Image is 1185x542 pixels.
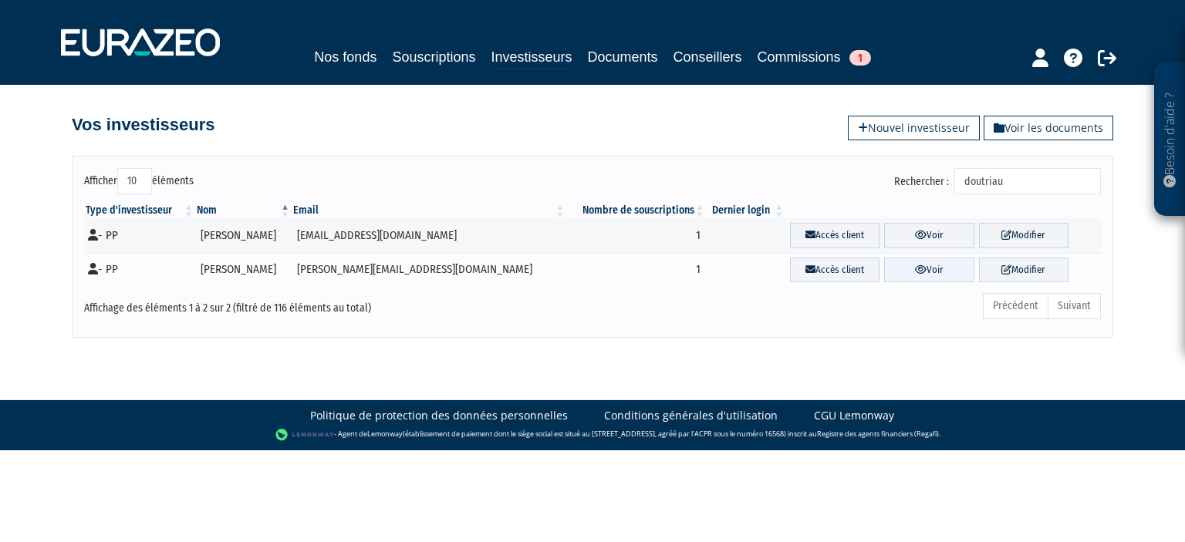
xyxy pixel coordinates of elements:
a: Voir les documents [984,116,1113,140]
th: Email : activer pour trier la colonne par ordre croissant [292,203,566,218]
th: Type d'investisseur : activer pour trier la colonne par ordre croissant [84,203,195,218]
input: Rechercher : [954,168,1101,194]
a: Modifier [979,223,1069,248]
a: Voir [884,223,974,248]
a: Documents [588,46,658,68]
a: Registre des agents financiers (Regafi) [817,429,939,439]
th: Nom : activer pour trier la colonne par ordre d&eacute;croissant [195,203,292,218]
a: Voir [884,258,974,283]
select: Afficheréléments [117,168,152,194]
a: Nos fonds [314,46,376,68]
td: [EMAIL_ADDRESS][DOMAIN_NAME] [292,218,566,253]
a: Accès client [790,223,879,248]
a: Conditions générales d'utilisation [604,408,778,423]
th: &nbsp; [785,203,1101,218]
td: 1 [566,253,706,288]
td: - PP [84,253,195,288]
p: Besoin d'aide ? [1161,70,1179,209]
td: [PERSON_NAME][EMAIL_ADDRESS][DOMAIN_NAME] [292,253,566,288]
div: - Agent de (établissement de paiement dont le siège social est situé au [STREET_ADDRESS], agréé p... [15,427,1170,443]
label: Rechercher : [894,168,1101,194]
div: Affichage des éléments 1 à 2 sur 2 (filtré de 116 éléments au total) [84,291,495,316]
img: logo-lemonway.png [275,427,335,443]
a: Modifier [979,258,1069,283]
a: Accès client [790,258,879,283]
a: Lemonway [367,429,403,439]
a: CGU Lemonway [814,408,894,423]
span: 1 [849,50,871,66]
a: Politique de protection des données personnelles [310,408,568,423]
a: Investisseurs [491,46,572,70]
h4: Vos investisseurs [72,116,214,134]
a: Souscriptions [392,46,475,68]
label: Afficher éléments [84,168,194,194]
td: - PP [84,218,195,253]
a: Conseillers [674,46,742,68]
td: 1 [566,218,706,253]
a: Nouvel investisseur [848,116,980,140]
td: [PERSON_NAME] [195,218,292,253]
a: Commissions1 [758,46,871,68]
td: [PERSON_NAME] [195,253,292,288]
th: Nombre de souscriptions : activer pour trier la colonne par ordre croissant [566,203,706,218]
th: Dernier login : activer pour trier la colonne par ordre croissant [706,203,785,218]
img: 1732889491-logotype_eurazeo_blanc_rvb.png [61,29,220,56]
